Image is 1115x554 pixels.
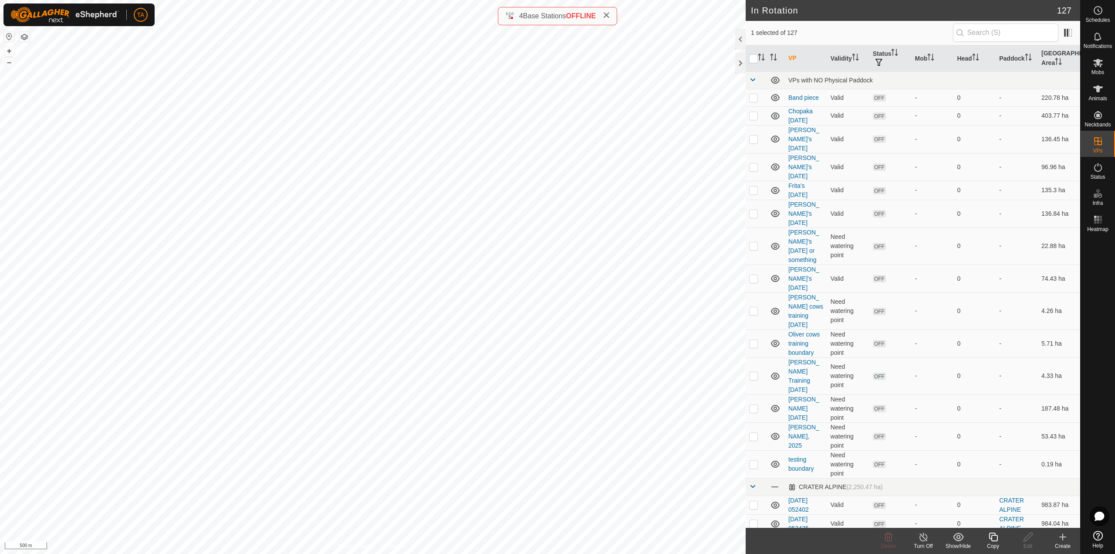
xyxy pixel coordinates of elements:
[953,292,996,330] td: 0
[1038,228,1080,265] td: 22.88 ha
[915,241,950,251] div: -
[137,10,145,20] span: TA
[1091,70,1104,75] span: Mobs
[1025,55,1032,62] p-sorticon: Activate to sort
[873,502,886,509] span: OFF
[873,136,886,143] span: OFF
[881,543,896,549] span: Delete
[941,542,976,550] div: Show/Hide
[927,55,934,62] p-sorticon: Activate to sort
[1038,496,1080,514] td: 983.87 ha
[953,330,996,357] td: 0
[953,200,996,228] td: 0
[873,405,886,412] span: OFF
[915,209,950,218] div: -
[1038,89,1080,106] td: 220.78 ha
[1090,174,1105,180] span: Status
[1038,200,1080,228] td: 136.84 ha
[788,94,819,101] a: Band piece
[873,163,886,171] span: OFF
[10,7,119,23] img: Gallagher Logo
[873,520,886,528] span: OFF
[915,186,950,195] div: -
[827,450,869,478] td: Need watering point
[1057,4,1071,17] span: 127
[953,496,996,514] td: 0
[915,111,950,120] div: -
[996,422,1038,450] td: -
[827,514,869,533] td: Valid
[758,55,765,62] p-sorticon: Activate to sort
[1010,542,1045,550] div: Edit
[785,45,827,72] th: VP
[1088,96,1107,101] span: Animals
[953,228,996,265] td: 0
[788,359,819,393] a: [PERSON_NAME] Training [DATE]
[996,292,1038,330] td: -
[519,12,523,20] span: 4
[1038,181,1080,200] td: 135.3 ha
[751,28,953,37] span: 1 selected of 127
[827,89,869,106] td: Valid
[915,371,950,381] div: -
[4,31,14,42] button: Reset Map
[1038,514,1080,533] td: 984.04 ha
[996,450,1038,478] td: -
[996,125,1038,153] td: -
[996,200,1038,228] td: -
[1038,357,1080,394] td: 4.33 ha
[953,125,996,153] td: 0
[566,12,596,20] span: OFFLINE
[4,46,14,56] button: +
[996,228,1038,265] td: -
[523,12,566,20] span: Base Stations
[788,182,808,198] a: Frita's [DATE]
[1038,45,1080,72] th: [GEOGRAPHIC_DATA] Area
[915,460,950,469] div: -
[788,108,813,124] a: Chopaka [DATE]
[1055,59,1062,66] p-sorticon: Activate to sort
[996,89,1038,106] td: -
[953,181,996,200] td: 0
[996,330,1038,357] td: -
[852,55,859,62] p-sorticon: Activate to sort
[19,32,30,42] button: Map Layers
[873,340,886,347] span: OFF
[1038,394,1080,422] td: 187.48 ha
[827,394,869,422] td: Need watering point
[915,339,950,348] div: -
[788,456,814,472] a: testing boundary
[788,424,819,449] a: [PERSON_NAME], 2025
[915,306,950,316] div: -
[827,200,869,228] td: Valid
[996,357,1038,394] td: -
[788,396,819,421] a: [PERSON_NAME] [DATE]
[827,181,869,200] td: Valid
[751,5,1057,16] h2: In Rotation
[4,57,14,68] button: –
[953,153,996,181] td: 0
[1038,265,1080,292] td: 74.43 ha
[1085,122,1111,127] span: Neckbands
[915,135,950,144] div: -
[873,210,886,218] span: OFF
[953,394,996,422] td: 0
[953,45,996,72] th: Head
[788,294,823,328] a: [PERSON_NAME] cows training [DATE]
[906,542,941,550] div: Turn Off
[915,163,950,172] div: -
[827,228,869,265] td: Need watering point
[873,187,886,194] span: OFF
[873,112,886,120] span: OFF
[912,45,954,72] th: Mob
[382,543,407,551] a: Contact Us
[1085,17,1110,23] span: Schedules
[873,243,886,250] span: OFF
[953,265,996,292] td: 0
[953,89,996,106] td: 0
[873,94,886,102] span: OFF
[1038,106,1080,125] td: 403.77 ha
[976,542,1010,550] div: Copy
[1038,422,1080,450] td: 53.43 ha
[891,50,898,57] p-sorticon: Activate to sort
